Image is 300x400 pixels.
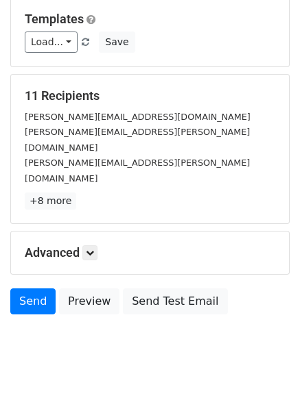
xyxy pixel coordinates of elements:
small: [PERSON_NAME][EMAIL_ADDRESS][PERSON_NAME][DOMAIN_NAME] [25,127,250,153]
a: Preview [59,288,119,314]
small: [PERSON_NAME][EMAIL_ADDRESS][DOMAIN_NAME] [25,112,251,122]
a: +8 more [25,192,76,210]
iframe: Chat Widget [231,334,300,400]
a: Send [10,288,56,314]
a: Send Test Email [123,288,227,314]
a: Load... [25,32,78,53]
button: Save [99,32,135,53]
h5: 11 Recipients [25,88,275,103]
h5: Advanced [25,245,275,260]
a: Templates [25,12,84,26]
small: [PERSON_NAME][EMAIL_ADDRESS][PERSON_NAME][DOMAIN_NAME] [25,158,250,184]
